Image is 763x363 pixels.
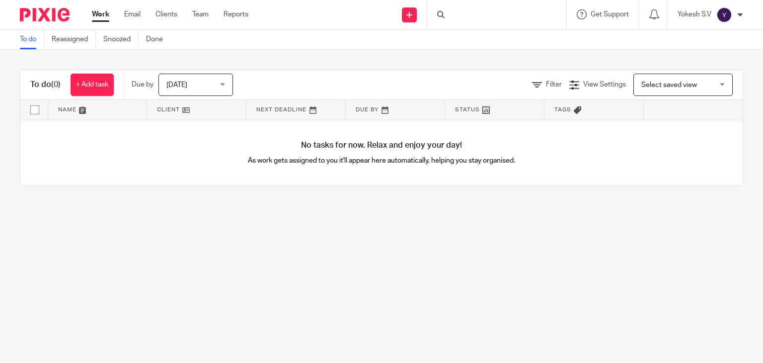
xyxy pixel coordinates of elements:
[132,80,153,90] p: Due by
[716,7,732,23] img: svg%3E
[192,9,209,19] a: Team
[20,30,44,49] a: To do
[591,11,629,18] span: Get Support
[155,9,177,19] a: Clients
[92,9,109,19] a: Work
[71,74,114,96] a: + Add task
[166,82,187,89] span: [DATE]
[51,81,61,89] span: (0)
[678,9,711,19] p: Yokesh S.V
[30,80,61,90] h1: To do
[52,30,96,49] a: Reassigned
[583,81,626,88] span: View Settings
[103,30,139,49] a: Snoozed
[546,81,562,88] span: Filter
[641,82,697,89] span: Select saved view
[20,140,743,151] h4: No tasks for now. Relax and enjoy your day!
[146,30,170,49] a: Done
[20,8,70,21] img: Pixie
[554,107,571,112] span: Tags
[224,9,248,19] a: Reports
[201,156,562,166] p: As work gets assigned to you it'll appear here automatically, helping you stay organised.
[124,9,141,19] a: Email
